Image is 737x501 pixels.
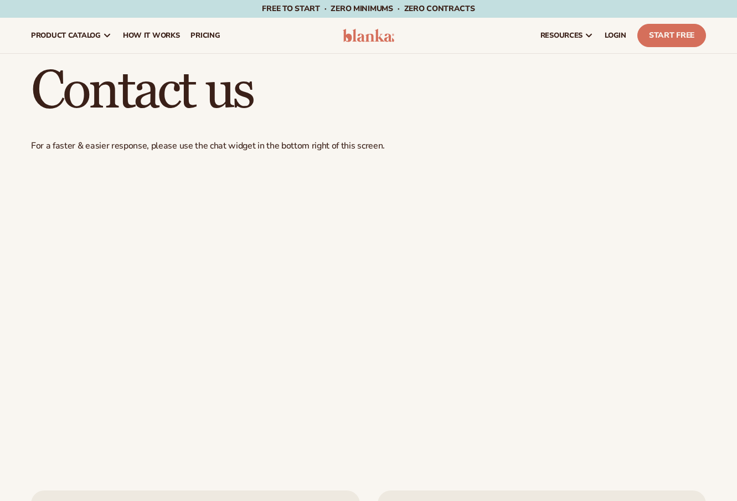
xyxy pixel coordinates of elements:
[262,3,475,14] span: Free to start · ZERO minimums · ZERO contracts
[31,161,706,459] iframe: Contact Us Form
[123,31,180,40] span: How It Works
[637,24,706,47] a: Start Free
[190,31,220,40] span: pricing
[117,18,185,53] a: How It Works
[31,31,101,40] span: product catalog
[25,18,117,53] a: product catalog
[185,18,225,53] a: pricing
[535,18,599,53] a: resources
[343,29,395,42] img: logo
[31,65,706,118] h1: Contact us
[31,140,706,152] p: For a faster & easier response, please use the chat widget in the bottom right of this screen.
[605,31,626,40] span: LOGIN
[540,31,583,40] span: resources
[599,18,632,53] a: LOGIN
